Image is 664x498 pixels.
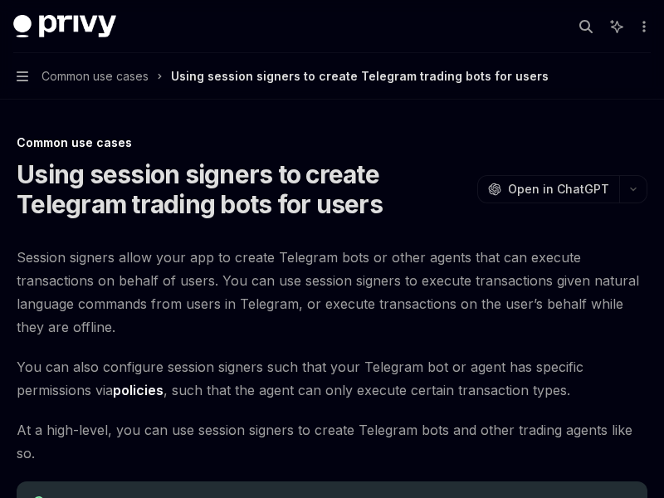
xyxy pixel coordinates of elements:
div: Using session signers to create Telegram trading bots for users [171,66,549,86]
span: At a high-level, you can use session signers to create Telegram bots and other trading agents lik... [17,418,647,465]
button: More actions [634,15,651,38]
img: dark logo [13,15,116,38]
span: Session signers allow your app to create Telegram bots or other agents that can execute transacti... [17,246,647,339]
span: Common use cases [41,66,149,86]
span: Open in ChatGPT [508,181,609,198]
span: You can also configure session signers such that your Telegram bot or agent has specific permissi... [17,355,647,402]
button: Open in ChatGPT [477,175,619,203]
h1: Using session signers to create Telegram trading bots for users [17,159,471,219]
div: Common use cases [17,134,647,151]
a: policies [113,382,164,399]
